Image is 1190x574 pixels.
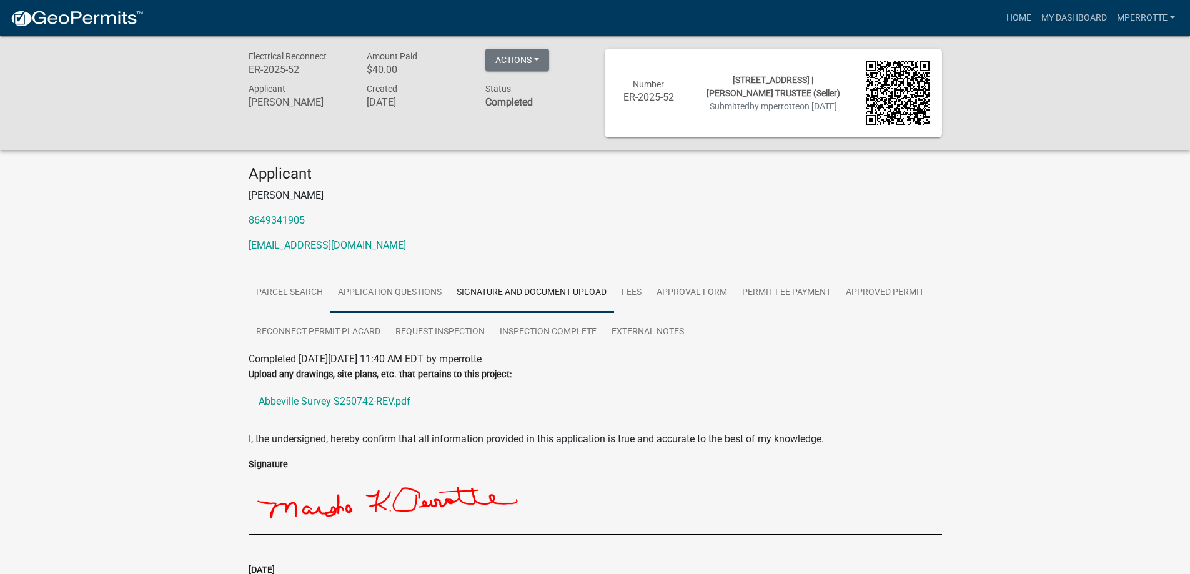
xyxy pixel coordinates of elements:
span: Status [485,84,511,94]
h6: [DATE] [367,96,467,108]
span: Number [633,79,664,89]
a: 8649341905 [249,214,305,226]
strong: Completed [485,96,533,108]
a: My Dashboard [1036,6,1112,30]
a: Fees [614,273,649,313]
span: Submitted on [DATE] [710,101,837,111]
h4: Applicant [249,165,942,183]
span: Electrical Reconnect [249,51,327,61]
a: Approved Permit [838,273,931,313]
a: Parcel search [249,273,330,313]
a: Reconnect Permit Placard [249,312,388,352]
span: Created [367,84,397,94]
span: by mperrotte [750,101,800,111]
h6: $40.00 [367,64,467,76]
h6: ER-2025-52 [249,64,349,76]
a: Permit Fee Payment [735,273,838,313]
a: Approval Form [649,273,735,313]
span: Completed [DATE][DATE] 11:40 AM EDT by mperrotte [249,353,482,365]
p: I, the undersigned, hereby confirm that all information provided in this application is true and ... [249,432,942,447]
span: Applicant [249,84,285,94]
a: [EMAIL_ADDRESS][DOMAIN_NAME] [249,239,406,251]
p: [PERSON_NAME] [249,188,942,203]
a: Home [1001,6,1036,30]
a: External Notes [604,312,692,352]
h6: ER-2025-52 [617,91,681,103]
button: Actions [485,49,549,71]
span: [STREET_ADDRESS] | [PERSON_NAME] TRUSTEE (Seller) [707,75,840,98]
label: Upload any drawings, site plans, etc. that pertains to this project: [249,370,512,379]
a: Request Inspection [388,312,492,352]
a: mperrotte [1112,6,1180,30]
a: Signature and Document Upload [449,273,614,313]
a: Inspection Complete [492,312,604,352]
a: Application Questions [330,273,449,313]
span: Amount Paid [367,51,417,61]
img: wLHnbQAAAAZJREFUAwCQ+eq5pxvS2wAAAABJRU5ErkJggg== [249,472,900,534]
a: Abbeville Survey S250742-REV.pdf [249,387,942,417]
label: Signature [249,460,288,469]
img: QR code [866,61,930,125]
h6: [PERSON_NAME] [249,96,349,108]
